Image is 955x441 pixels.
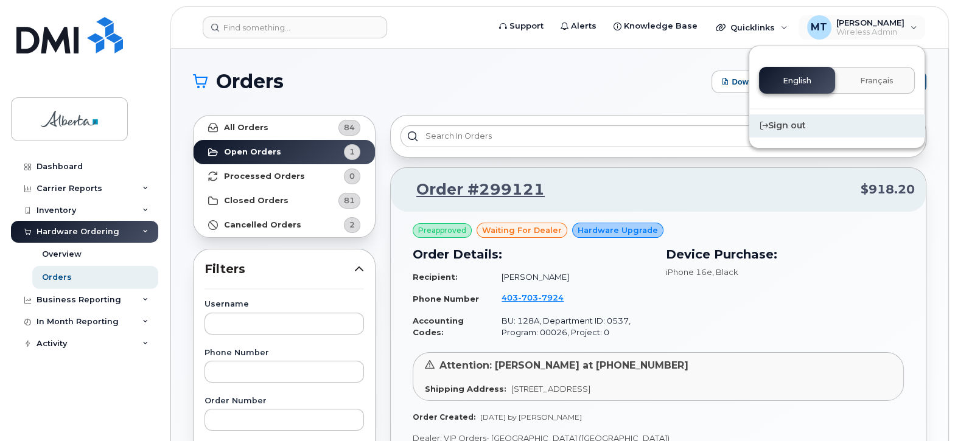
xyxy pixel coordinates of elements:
label: Order Number [205,397,364,405]
strong: Cancelled Orders [224,220,301,230]
span: 703 [518,293,538,302]
strong: Phone Number [413,294,479,304]
span: 2 [349,219,355,231]
a: Cancelled Orders2 [194,213,375,237]
span: 7924 [538,293,564,302]
span: 0 [349,170,355,182]
a: All Orders84 [194,116,375,140]
strong: Recipient: [413,272,458,282]
span: iPhone 16e [666,267,712,277]
strong: Open Orders [224,147,281,157]
span: 1 [349,146,355,158]
span: Preapproved [418,225,466,236]
strong: Processed Orders [224,172,305,181]
label: Phone Number [205,349,364,357]
div: Sign out [749,114,925,137]
strong: Closed Orders [224,196,289,206]
span: waiting for dealer [482,224,562,236]
span: Filters [205,260,354,278]
span: 81 [344,195,355,206]
strong: All Orders [224,123,268,133]
span: Hardware Upgrade [578,224,658,236]
a: Closed Orders81 [194,189,375,213]
span: [DATE] by [PERSON_NAME] [480,412,582,422]
a: 4037037924 [502,293,578,302]
td: [PERSON_NAME] [491,266,651,288]
span: Orders [216,72,284,91]
span: , Black [712,267,738,277]
strong: Order Created: [413,412,475,422]
h3: Order Details: [413,245,651,263]
label: Username [205,300,364,308]
a: Order #299121 [402,179,545,201]
h3: Device Purchase: [666,245,904,263]
span: [STREET_ADDRESS] [511,384,590,394]
span: Français [860,76,894,86]
span: Attention: [PERSON_NAME] at [PHONE_NUMBER] [439,359,688,371]
strong: Accounting Codes: [413,316,464,337]
input: Search in orders [401,125,916,147]
button: Download Excel Report [712,71,831,93]
td: BU: 128A, Department ID: 0537, Program: 00026, Project: 0 [491,310,651,342]
span: 403 [502,293,564,302]
a: Processed Orders0 [194,164,375,189]
strong: Shipping Address: [425,384,506,394]
a: Open Orders1 [194,140,375,164]
span: 84 [344,122,355,133]
span: $918.20 [861,181,915,198]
